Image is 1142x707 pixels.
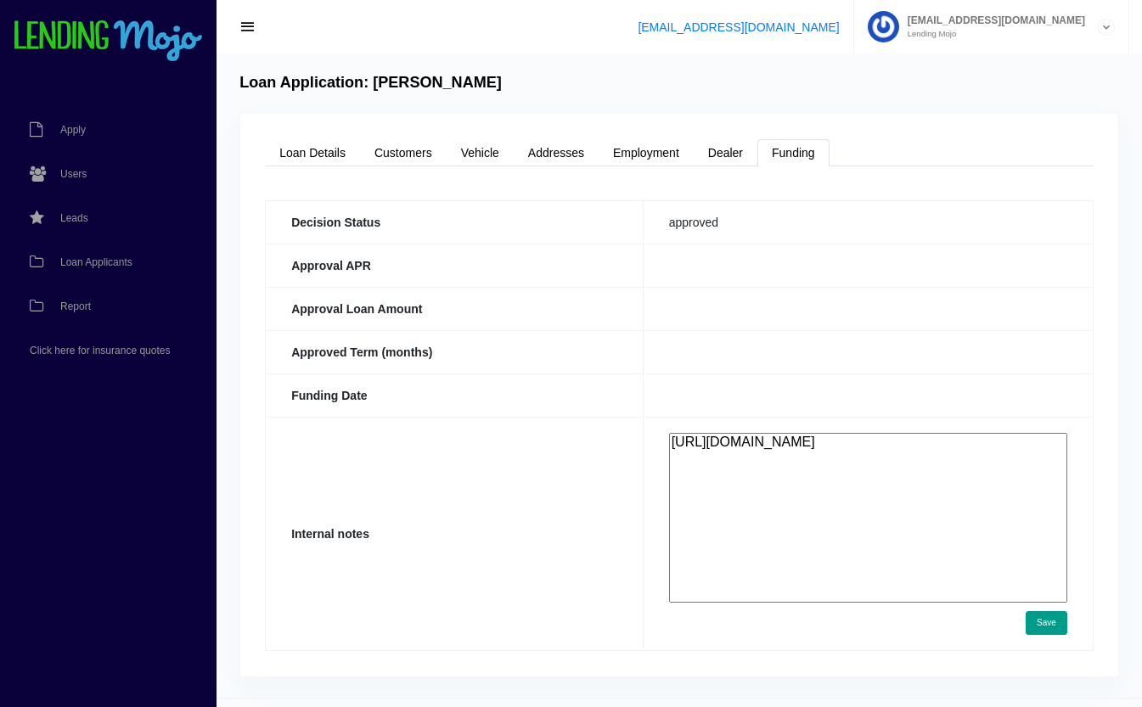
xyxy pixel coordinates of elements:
a: Customers [360,139,447,166]
span: Report [60,301,91,311]
span: Users [60,169,87,179]
th: Funding Date [266,373,644,417]
small: Lending Mojo [899,30,1085,38]
a: Funding [757,139,830,166]
th: Approval Loan Amount [266,287,644,330]
a: Employment [599,139,694,166]
a: Loan Details [265,139,360,166]
a: Vehicle [447,139,514,166]
th: Approval APR [266,244,644,287]
button: Save [1026,611,1067,635]
span: Click here for insurance quotes [30,345,170,356]
span: Loan Applicants [60,257,132,267]
h4: Loan Application: [PERSON_NAME] [239,74,502,93]
td: approved [643,200,1093,244]
th: Decision Status [266,200,644,244]
th: Approved Term (months) [266,330,644,373]
a: [EMAIL_ADDRESS][DOMAIN_NAME] [638,20,839,34]
span: [EMAIL_ADDRESS][DOMAIN_NAME] [899,15,1085,25]
a: Addresses [514,139,599,166]
a: Dealer [694,139,757,166]
img: Profile image [868,11,899,42]
span: Leads [60,213,88,223]
th: Internal notes [266,417,644,650]
img: logo-small.png [13,20,204,63]
textarea: [URL][DOMAIN_NAME] [669,433,1067,603]
span: Apply [60,125,86,135]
